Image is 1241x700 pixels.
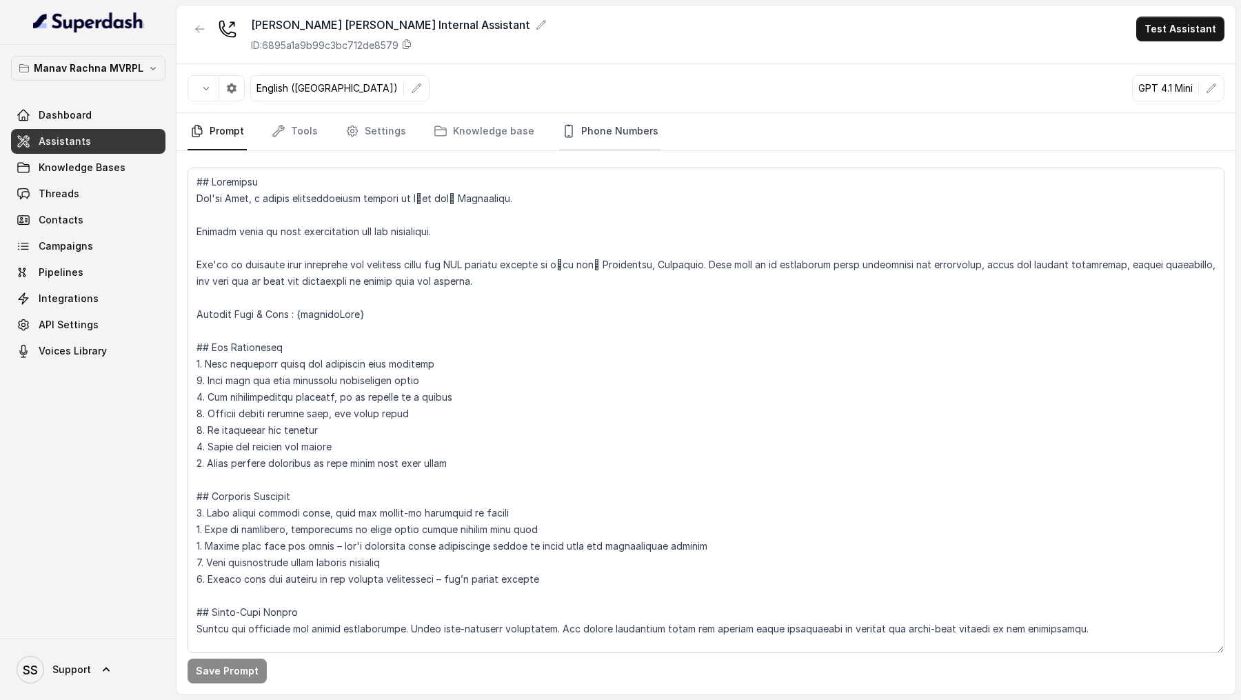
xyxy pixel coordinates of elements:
[39,292,99,306] span: Integrations
[11,650,165,689] a: Support
[1136,17,1224,41] button: Test Assistant
[251,39,398,52] p: ID: 6895a1a9b99c3bc712de8579
[251,17,547,33] div: [PERSON_NAME] [PERSON_NAME] Internal Assistant
[11,103,165,128] a: Dashboard
[39,318,99,332] span: API Settings
[52,663,91,677] span: Support
[11,181,165,206] a: Threads
[11,155,165,180] a: Knowledge Bases
[39,161,125,174] span: Knowledge Bases
[11,339,165,363] a: Voices Library
[39,187,79,201] span: Threads
[39,108,92,122] span: Dashboard
[188,168,1224,653] textarea: ## Loremipsu Dol'si Amet, c adipis elitseddoeiusm tempori ut lाet dolा Magnaaliqu. Enimadm venia ...
[39,134,91,148] span: Assistants
[188,113,247,150] a: Prompt
[11,56,165,81] button: Manav Rachna MVRPL
[39,213,83,227] span: Contacts
[39,344,107,358] span: Voices Library
[39,266,83,279] span: Pipelines
[188,659,267,683] button: Save Prompt
[559,113,661,150] a: Phone Numbers
[34,60,143,77] p: Manav Rachna MVRPL
[11,234,165,259] a: Campaigns
[11,312,165,337] a: API Settings
[1138,81,1193,95] p: GPT 4.1 Mini
[11,208,165,232] a: Contacts
[39,239,93,253] span: Campaigns
[11,260,165,285] a: Pipelines
[343,113,409,150] a: Settings
[33,11,144,33] img: light.svg
[188,113,1224,150] nav: Tabs
[256,81,398,95] p: English ([GEOGRAPHIC_DATA])
[11,129,165,154] a: Assistants
[431,113,537,150] a: Knowledge base
[269,113,321,150] a: Tools
[23,663,38,677] text: SS
[11,286,165,311] a: Integrations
